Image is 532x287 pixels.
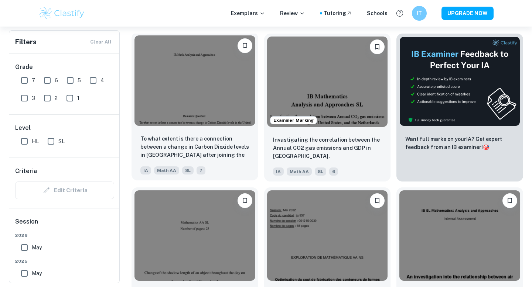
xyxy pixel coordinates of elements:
[15,167,37,176] h6: Criteria
[399,190,520,281] img: Math AA IA example thumbnail: An investigation into the relationship b
[32,269,42,277] span: May
[140,166,151,174] span: IA
[32,94,35,102] span: 3
[32,76,35,84] span: 7
[154,166,179,174] span: Math AA
[405,135,514,151] p: Want full marks on your IA ? Get expert feedback from an IB examiner!
[132,34,258,181] a: Bookmark To what extent is there a connection between a change in Carbon Dioxide levels in the Un...
[38,6,85,21] img: Clastify logo
[415,9,424,17] h6: IT
[324,9,352,17] a: Tutoring
[280,9,305,17] p: Review
[273,167,284,176] span: IA
[238,193,252,208] button: Bookmark
[15,217,114,232] h6: Session
[32,137,39,145] span: HL
[370,39,385,54] button: Bookmark
[393,7,406,20] button: Help and Feedback
[78,76,81,84] span: 5
[182,166,194,174] span: SL
[264,34,391,181] a: Examiner MarkingBookmarkInvastigating the correlation between the Annual CO2 gas emissions and GD...
[329,167,338,176] span: 6
[273,136,382,161] p: Invastigating the correlation between the Annual CO2 gas emissions and GDP in Turkey, the United ...
[15,258,114,264] span: 2025
[55,94,58,102] span: 2
[483,144,489,150] span: 🎯
[396,34,523,181] a: ThumbnailWant full marks on yourIA? Get expert feedback from an IB examiner!
[134,190,255,281] img: Math AA IA example thumbnail: Change of the shadow length of an object
[134,35,255,126] img: Math AA IA example thumbnail: To what extent is there a connection be
[267,190,388,281] img: Math AA IA example thumbnail: Optimisation du cout de fabrication des
[412,6,427,21] button: IT
[58,137,65,145] span: SL
[367,9,388,17] a: Schools
[399,37,520,126] img: Thumbnail
[502,193,517,208] button: Bookmark
[197,166,205,174] span: 7
[287,167,312,176] span: Math AA
[238,38,252,53] button: Bookmark
[370,193,385,208] button: Bookmark
[15,37,37,47] h6: Filters
[15,63,114,72] h6: Grade
[231,9,265,17] p: Exemplars
[441,7,494,20] button: UPGRADE NOW
[15,124,114,132] h6: Level
[15,232,114,239] span: 2026
[140,135,249,160] p: To what extent is there a connection between a change in Carbon Dioxide levels in the United Stat...
[270,117,317,124] span: Examiner Marking
[55,76,58,84] span: 6
[77,94,79,102] span: 1
[100,76,104,84] span: 4
[315,167,326,176] span: SL
[267,37,388,127] img: Math AA IA example thumbnail: Invastigating the correlation between th
[15,181,114,199] div: Criteria filters are unavailable when searching by topic
[32,243,42,252] span: May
